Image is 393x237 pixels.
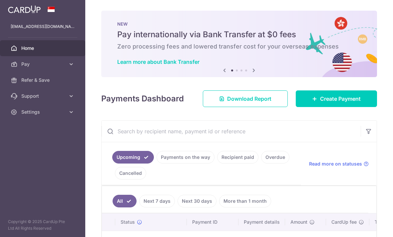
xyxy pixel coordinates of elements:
[8,5,41,13] img: CardUp
[117,59,199,65] a: Learn more about Bank Transfer
[115,167,146,179] a: Cancelled
[113,195,137,207] a: All
[331,219,357,225] span: CardUp fee
[320,95,361,103] span: Create Payment
[296,90,377,107] a: Create Payment
[219,195,271,207] a: More than 1 month
[203,90,288,107] a: Download Report
[21,93,65,99] span: Support
[121,219,135,225] span: Status
[309,161,362,167] span: Read more on statuses
[178,195,216,207] a: Next 30 days
[21,45,65,52] span: Home
[157,151,214,164] a: Payments on the way
[112,151,154,164] a: Upcoming
[117,29,361,40] h5: Pay internationally via Bank Transfer at $0 fees
[21,77,65,83] span: Refer & Save
[238,213,285,231] th: Payment details
[117,21,361,27] p: NEW
[117,43,361,51] h6: Zero processing fees and lowered transfer cost for your overseas expenses
[101,11,377,77] img: Bank transfer banner
[217,151,258,164] a: Recipient paid
[101,93,184,105] h4: Payments Dashboard
[139,195,175,207] a: Next 7 days
[290,219,307,225] span: Amount
[21,109,65,115] span: Settings
[309,161,369,167] a: Read more on statuses
[102,121,361,142] input: Search by recipient name, payment id or reference
[11,23,75,30] p: [EMAIL_ADDRESS][DOMAIN_NAME]
[261,151,289,164] a: Overdue
[187,213,238,231] th: Payment ID
[227,95,271,103] span: Download Report
[21,61,65,67] span: Pay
